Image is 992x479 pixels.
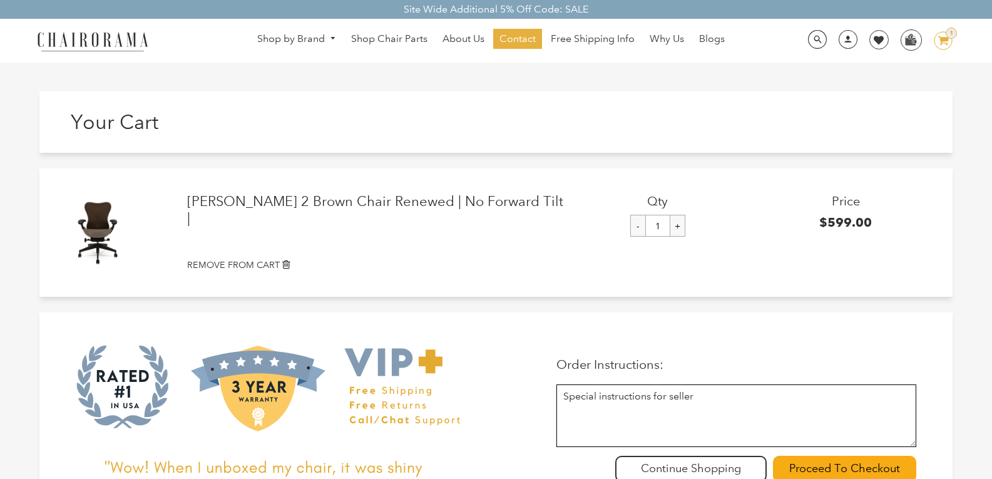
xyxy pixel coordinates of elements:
[643,29,690,49] a: Why Us
[670,215,685,237] input: +
[752,193,940,209] h3: Price
[693,29,731,49] a: Blogs
[551,33,635,46] span: Free Shipping Info
[499,33,536,46] span: Contact
[62,197,133,269] img: Herman Miller Mirra 2 Brown Chair Renewed | No Forward Tilt |
[819,215,872,230] span: $599.00
[699,33,725,46] span: Blogs
[187,259,940,272] a: REMOVE FROM CART
[545,29,641,49] a: Free Shipping Info
[30,30,155,52] img: chairorama
[946,28,957,39] div: 1
[251,29,342,49] a: Shop by Brand
[442,33,484,46] span: About Us
[493,29,542,49] a: Contact
[630,215,646,237] input: -
[187,259,280,270] small: REMOVE FROM CART
[345,29,434,49] a: Shop Chair Parts
[436,29,491,49] a: About Us
[208,29,774,52] nav: DesktopNavigation
[556,357,916,372] p: Order Instructions:
[650,33,684,46] span: Why Us
[924,31,953,50] a: 1
[901,30,921,49] img: WhatsApp_Image_2024-07-12_at_16.23.01.webp
[71,110,496,134] h1: Your Cart
[351,33,427,46] span: Shop Chair Parts
[563,193,752,209] h3: Qty
[187,193,563,227] a: [PERSON_NAME] 2 Brown Chair Renewed | No Forward Tilt |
